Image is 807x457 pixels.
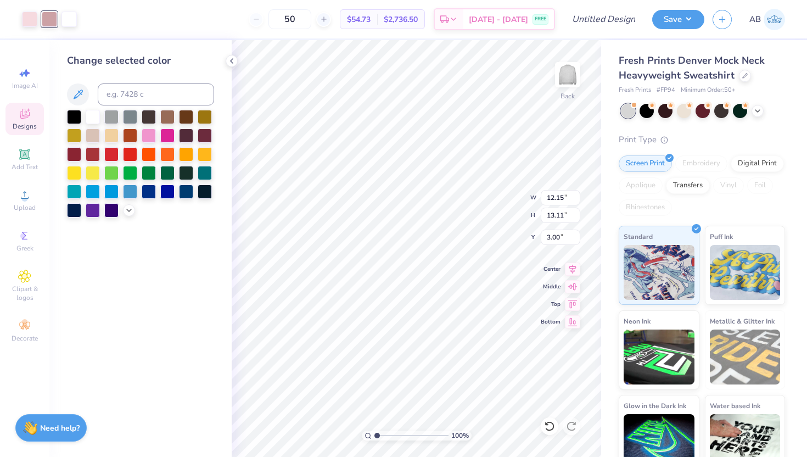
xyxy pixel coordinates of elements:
span: Greek [16,244,33,253]
div: Foil [747,177,773,194]
img: Back [557,64,579,86]
div: Embroidery [675,155,727,172]
div: Rhinestones [619,199,672,216]
div: Applique [619,177,663,194]
span: Decorate [12,334,38,343]
input: Untitled Design [563,8,644,30]
div: Digital Print [731,155,784,172]
span: Middle [541,283,561,291]
span: $54.73 [347,14,371,25]
span: [DATE] - [DATE] [469,14,528,25]
span: Designs [13,122,37,131]
div: Print Type [619,133,785,146]
span: Water based Ink [710,400,760,411]
div: Back [561,91,575,101]
img: Standard [624,245,694,300]
span: # FP94 [657,86,675,95]
div: Screen Print [619,155,672,172]
span: Bottom [541,318,561,326]
span: FREE [535,15,546,23]
input: e.g. 7428 c [98,83,214,105]
img: Addie Brown [764,9,785,30]
span: Fresh Prints Denver Mock Neck Heavyweight Sweatshirt [619,54,765,82]
img: Metallic & Glitter Ink [710,330,781,384]
span: Standard [624,231,653,242]
div: Transfers [666,177,710,194]
div: Vinyl [713,177,744,194]
span: Puff Ink [710,231,733,242]
span: Clipart & logos [5,285,44,302]
button: Save [652,10,704,29]
span: Upload [14,203,36,212]
span: Fresh Prints [619,86,651,95]
span: Center [541,265,561,273]
a: AB [749,9,785,30]
span: 100 % [451,431,469,441]
span: Metallic & Glitter Ink [710,315,775,327]
img: Neon Ink [624,330,694,384]
span: Add Text [12,163,38,171]
img: Puff Ink [710,245,781,300]
span: Top [541,300,561,308]
span: AB [749,13,761,26]
input: – – [268,9,311,29]
div: Change selected color [67,53,214,68]
span: $2,736.50 [384,14,418,25]
strong: Need help? [40,423,80,433]
span: Glow in the Dark Ink [624,400,686,411]
span: Minimum Order: 50 + [681,86,736,95]
span: Image AI [12,81,38,90]
span: Neon Ink [624,315,651,327]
